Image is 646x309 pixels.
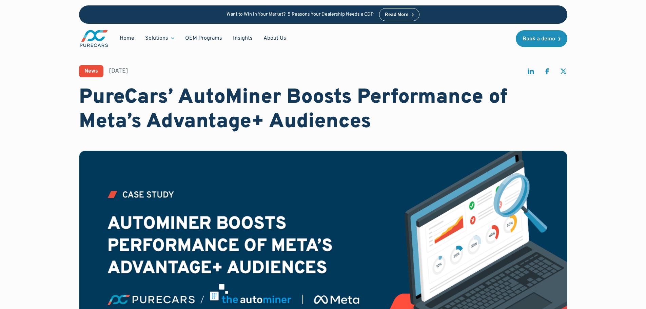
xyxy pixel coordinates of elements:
[140,32,180,45] div: Solutions
[180,32,228,45] a: OEM Programs
[527,67,535,78] a: share on linkedin
[114,32,140,45] a: Home
[227,12,374,18] p: Want to Win in Your Market? 5 Reasons Your Dealership Needs a CDP
[258,32,292,45] a: About Us
[523,36,555,42] div: Book a demo
[79,29,109,48] img: purecars logo
[145,35,168,42] div: Solutions
[79,29,109,48] a: main
[559,67,567,78] a: share on twitter
[385,13,409,17] div: Read More
[228,32,258,45] a: Insights
[543,67,551,78] a: share on facebook
[109,67,128,75] div: [DATE]
[79,85,567,134] h1: PureCars’ AutoMiner Boosts Performance of Meta’s Advantage+ Audiences
[379,8,420,21] a: Read More
[84,69,98,74] div: News
[516,30,567,47] a: Book a demo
